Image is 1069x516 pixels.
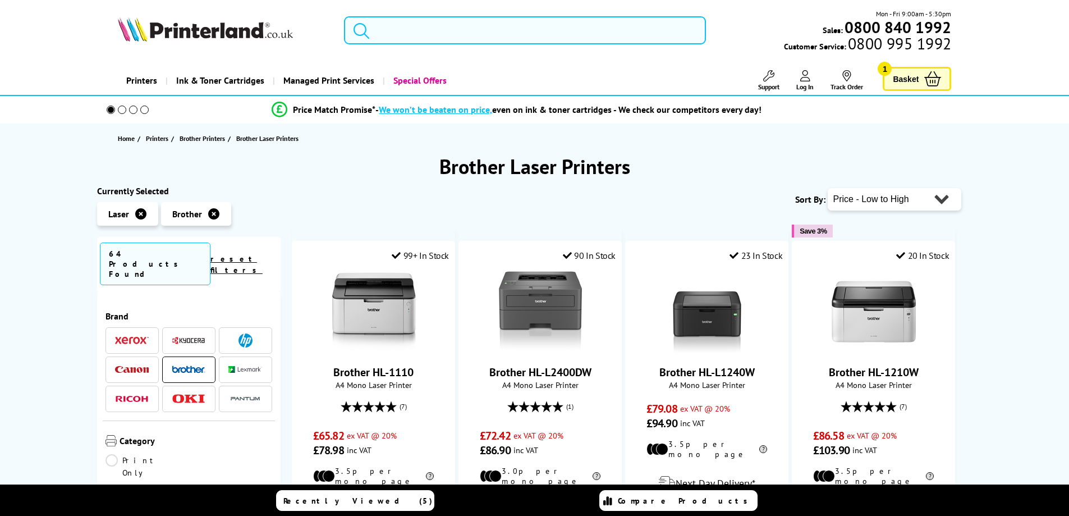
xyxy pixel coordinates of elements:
[665,345,749,356] a: Brother HL-L1240W
[784,38,951,52] span: Customer Service:
[498,345,582,356] a: Brother HL-L2400DW
[115,334,149,348] a: Xerox
[105,435,117,446] img: Category
[375,104,761,115] div: - even on ink & toner cartridges - We check our competitors every day!
[831,70,863,91] a: Track Order
[228,392,262,406] a: Pantum
[480,443,511,458] span: £86.90
[846,38,951,49] span: 0800 995 1992
[876,8,951,19] span: Mon - Fri 9:00am - 5:30pm
[172,336,205,345] img: Kyocera
[813,428,844,443] span: £86.58
[796,70,814,91] a: Log In
[172,366,205,373] img: Brother
[115,396,149,402] img: Ricoh
[795,194,825,205] span: Sort By:
[91,100,943,120] li: modal_Promise
[172,334,205,348] a: Kyocera
[172,394,205,404] img: OKI
[646,401,677,416] span: £79.08
[465,380,616,390] span: A4 Mono Laser Printer
[813,466,934,486] li: 3.5p per mono page
[115,363,149,377] a: Canon
[228,363,262,377] a: Lexmark
[489,365,591,380] a: Brother HL-L2400DW
[180,133,228,144] a: Brother Printers
[146,133,168,144] span: Printers
[823,25,843,35] span: Sales:
[313,466,434,486] li: 3.5p per mono page
[758,83,779,91] span: Support
[847,430,897,441] span: ex VAT @ 20%
[832,345,916,356] a: Brother HL-1210W
[172,208,202,220] span: Brother
[513,430,563,441] span: ex VAT @ 20%
[238,334,253,348] img: HP
[646,416,677,431] span: £94.90
[843,22,951,33] a: 0800 840 1992
[566,396,574,417] span: (1)
[118,17,293,42] img: Printerland Logo
[228,366,262,373] img: Lexmark
[228,334,262,348] a: HP
[172,363,205,377] a: Brother
[758,70,779,91] a: Support
[798,380,949,390] span: A4 Mono Laser Printer
[236,134,299,143] span: Brother Laser Printers
[852,445,877,455] span: inc VAT
[332,345,416,356] a: Brother HL-1110
[680,403,730,414] span: ex VAT @ 20%
[115,336,149,344] img: Xerox
[166,66,273,95] a: Ink & Toner Cartridges
[883,67,951,91] a: Basket 1
[298,380,449,390] span: A4 Mono Laser Printer
[293,104,375,115] span: Price Match Promise*
[176,66,264,95] span: Ink & Toner Cartridges
[900,396,907,417] span: (7)
[893,71,919,86] span: Basket
[105,310,273,322] span: Brand
[105,454,189,479] a: Print Only
[210,254,263,275] a: reset filters
[563,250,616,261] div: 90 In Stock
[180,133,225,144] span: Brother Printers
[100,243,210,285] span: 64 Products Found
[680,418,705,428] span: inc VAT
[97,153,972,180] h1: Brother Laser Printers
[332,270,416,354] img: Brother HL-1110
[146,133,171,144] a: Printers
[228,392,262,405] img: Pantum
[631,468,782,499] div: modal_delivery
[120,435,273,449] span: Category
[832,270,916,354] img: Brother HL-1210W
[118,17,331,44] a: Printerland Logo
[792,225,832,238] button: Save 3%
[730,250,782,261] div: 23 In Stock
[108,208,129,220] span: Laser
[480,428,511,443] span: £72.42
[400,396,407,417] span: (7)
[796,83,814,91] span: Log In
[383,66,455,95] a: Special Offers
[599,490,758,511] a: Compare Products
[333,365,414,380] a: Brother HL-1110
[878,62,892,76] span: 1
[347,430,397,441] span: ex VAT @ 20%
[618,496,754,506] span: Compare Products
[97,185,281,197] div: Currently Selected
[118,66,166,95] a: Printers
[631,380,782,390] span: A4 Mono Laser Printer
[392,250,449,261] div: 99+ In Stock
[813,443,850,458] span: £103.90
[513,445,538,455] span: inc VAT
[172,392,205,406] a: OKI
[896,250,949,261] div: 20 In Stock
[313,428,344,443] span: £65.82
[498,270,582,354] img: Brother HL-L2400DW
[283,496,433,506] span: Recently Viewed (5)
[800,227,827,235] span: Save 3%
[845,17,951,38] b: 0800 840 1992
[347,445,371,455] span: inc VAT
[659,365,755,380] a: Brother HL-L1240W
[480,466,600,486] li: 3.0p per mono page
